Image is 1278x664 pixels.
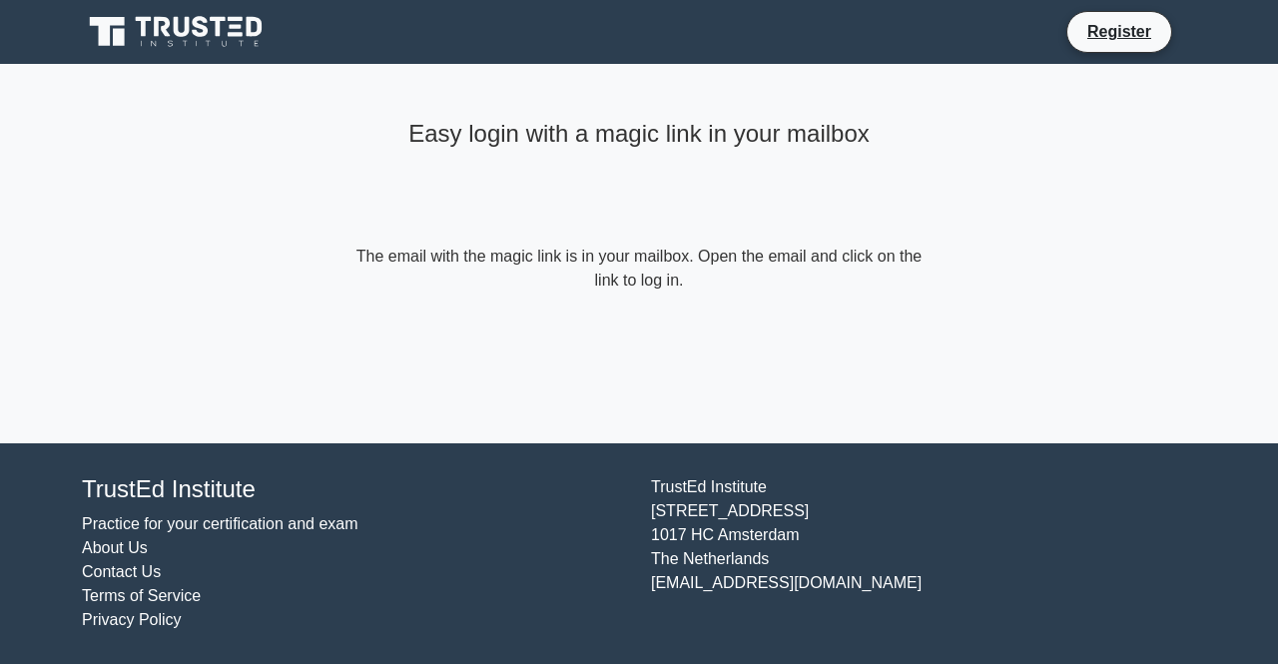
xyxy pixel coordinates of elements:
[82,475,627,504] h4: TrustEd Institute
[82,563,161,580] a: Contact Us
[351,120,927,149] h4: Easy login with a magic link in your mailbox
[639,475,1208,632] div: TrustEd Institute [STREET_ADDRESS] 1017 HC Amsterdam The Netherlands [EMAIL_ADDRESS][DOMAIN_NAME]
[82,539,148,556] a: About Us
[82,515,358,532] a: Practice for your certification and exam
[351,245,927,293] form: The email with the magic link is in your mailbox. Open the email and click on the link to log in.
[82,611,182,628] a: Privacy Policy
[1075,19,1163,44] a: Register
[82,587,201,604] a: Terms of Service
